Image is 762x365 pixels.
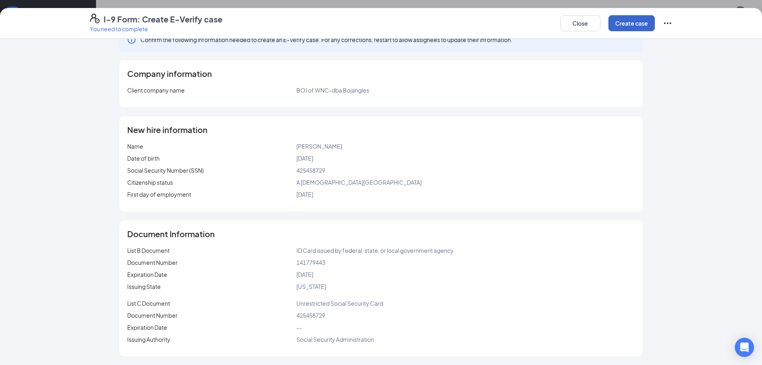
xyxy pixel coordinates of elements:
[127,283,161,290] span: Issuing State
[127,300,170,307] span: List C Document
[296,336,374,343] span: Social Security Administration
[127,271,167,278] span: Expiration Date
[127,155,160,162] span: Date of birth
[127,126,208,134] span: New hire information
[127,70,212,78] span: Company information
[296,259,325,266] span: 141779443
[90,14,100,23] svg: FormI9EVerifyIcon
[296,324,302,331] span: --
[296,87,369,94] span: BOJ of WNC-dba Bojangles
[90,25,222,33] p: You need to complete
[296,191,313,198] span: [DATE]
[296,143,342,150] span: [PERSON_NAME]
[127,167,204,174] span: Social Security Number (SSN)
[296,312,325,319] span: 425458729
[296,167,325,174] span: 425458729
[127,191,191,198] span: First day of employment
[127,247,170,254] span: List B Document
[127,179,173,186] span: Citizenship status
[140,36,512,44] span: Confirm the following information needed to create an E-Verify case. For any corrections, restart...
[735,338,754,357] div: Open Intercom Messenger
[127,336,170,343] span: Issuing Authority
[296,300,383,307] span: Unrestricted Social Security Card
[127,143,143,150] span: Name
[296,155,313,162] span: [DATE]
[296,179,422,186] span: A [DEMOGRAPHIC_DATA][GEOGRAPHIC_DATA]
[104,14,222,25] h4: I-9 Form: Create E-Verify case
[663,18,672,28] svg: Ellipses
[127,259,178,266] span: Document Number
[296,283,326,290] span: [US_STATE]
[127,35,136,44] svg: Info
[608,15,655,31] button: Create case
[560,15,600,31] button: Close
[296,247,454,254] span: ID Card issued by federal, state, or local government agency
[127,87,185,94] span: Client company name
[127,230,215,238] span: Document Information
[296,271,313,278] span: [DATE]
[127,312,178,319] span: Document Number
[127,324,167,331] span: Expiration Date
